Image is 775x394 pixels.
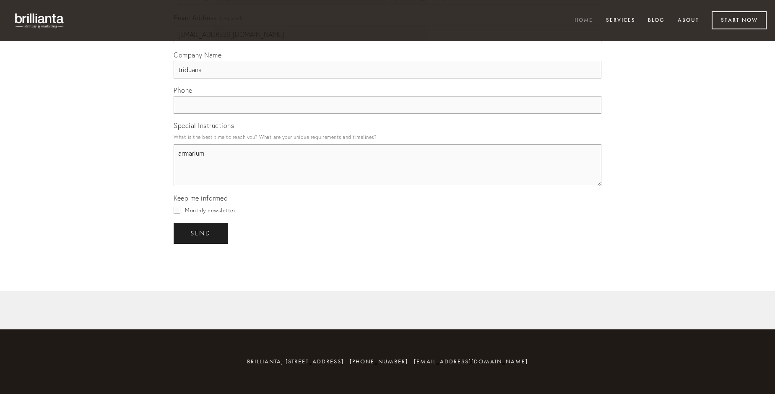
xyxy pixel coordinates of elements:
input: Monthly newsletter [174,207,180,214]
textarea: armarium [174,144,601,186]
a: Blog [642,14,670,28]
button: sendsend [174,223,228,244]
a: [EMAIL_ADDRESS][DOMAIN_NAME] [414,358,528,365]
span: [PHONE_NUMBER] [350,358,408,365]
img: brillianta - research, strategy, marketing [8,8,71,33]
a: About [672,14,705,28]
a: Home [569,14,598,28]
span: brillianta, [STREET_ADDRESS] [247,358,344,365]
p: What is the best time to reach you? What are your unique requirements and timelines? [174,131,601,143]
a: Services [601,14,641,28]
span: Special Instructions [174,121,234,130]
a: Start Now [712,11,767,29]
span: Company Name [174,51,221,59]
span: send [190,230,211,237]
span: Keep me informed [174,194,228,202]
span: Phone [174,86,192,94]
span: Monthly newsletter [185,207,235,214]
